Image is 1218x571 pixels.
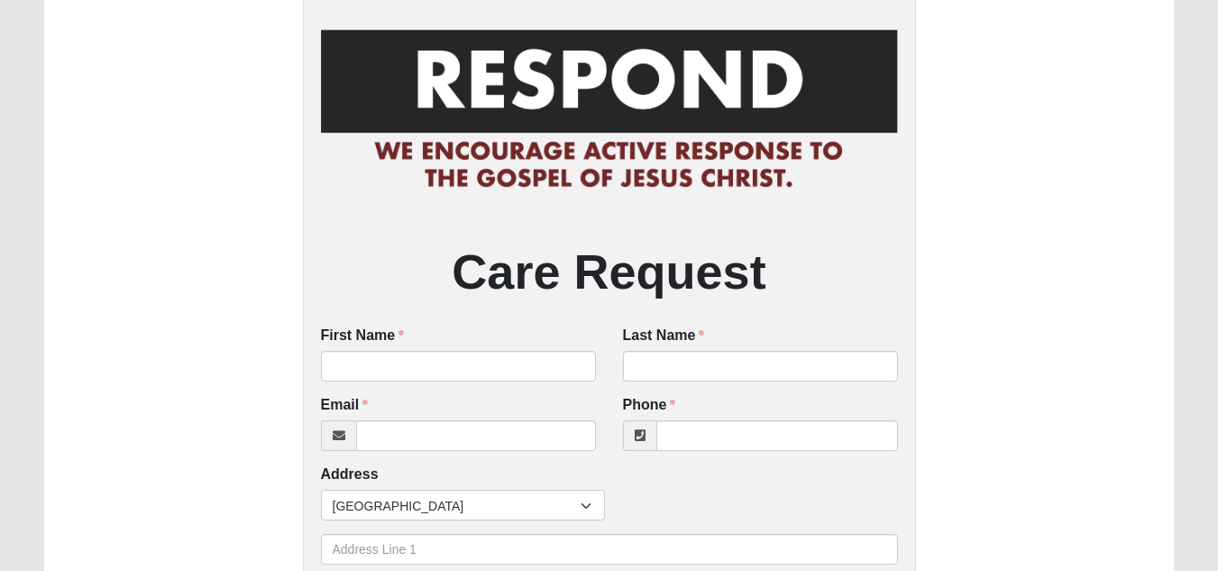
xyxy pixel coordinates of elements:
[321,326,405,346] label: First Name
[321,395,369,416] label: Email
[623,326,705,346] label: Last Name
[321,243,898,301] h2: Care Request
[321,534,898,565] input: Address Line 1
[321,14,898,207] img: RespondCardHeader.png
[321,465,379,485] label: Address
[333,491,581,521] span: [GEOGRAPHIC_DATA]
[623,395,676,416] label: Phone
